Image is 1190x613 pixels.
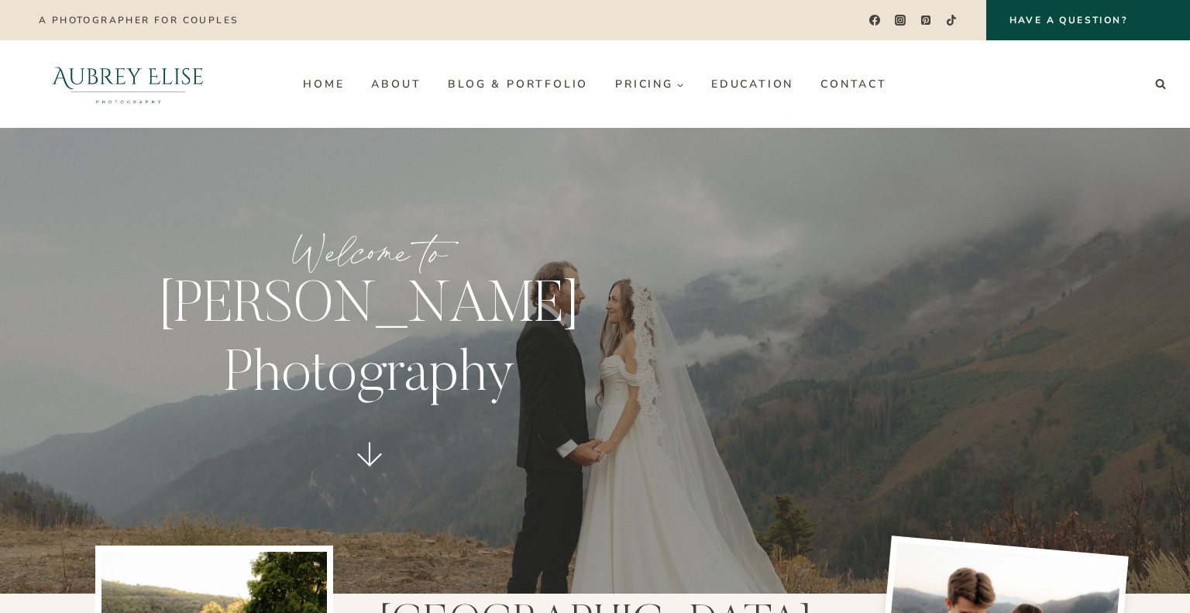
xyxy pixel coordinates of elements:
[107,274,631,412] p: [PERSON_NAME] Photography
[358,72,435,97] a: About
[863,9,886,32] a: Facebook
[19,40,238,128] img: Aubrey Elise Photography
[941,9,963,32] a: TikTok
[1150,74,1171,95] button: View Search Form
[602,72,698,97] a: Pricing
[39,15,238,26] p: A photographer for couples
[290,72,358,97] a: Home
[435,72,602,97] a: Blog & Portfolio
[889,9,912,32] a: Instagram
[615,78,684,90] span: Pricing
[290,72,900,97] nav: Primary
[915,9,937,32] a: Pinterest
[807,72,901,97] a: Contact
[697,72,807,97] a: Education
[107,223,631,281] p: Welcome to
